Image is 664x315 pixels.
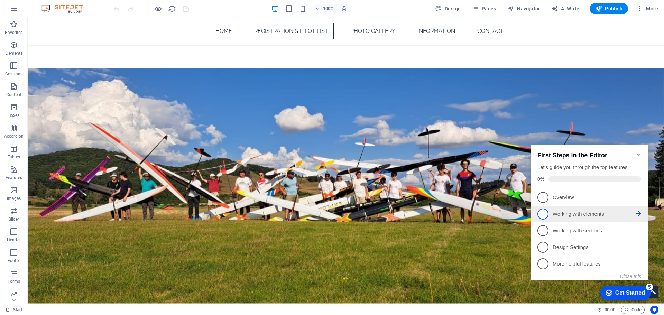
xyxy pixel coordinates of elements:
[313,4,337,13] button: 100%
[621,306,645,314] button: Code
[25,92,108,100] p: Working with sections
[3,104,120,121] li: Design Settings
[469,3,499,14] button: Pages
[10,17,113,24] h2: First Steps in the Editor
[7,237,21,243] p: Header
[507,5,540,12] span: Navigator
[25,109,108,116] p: Design Settings
[650,306,658,314] button: Usercentrics
[40,4,92,13] img: Editor Logo
[551,5,581,12] span: AI Writer
[6,175,22,180] p: Features
[118,149,125,156] div: 5
[435,5,461,12] span: Design
[3,87,120,104] li: Working with sections
[432,3,464,14] div: Design (Ctrl+Alt+Y)
[341,6,347,12] i: On resize automatically adjust zoom level to fit chosen device.
[25,76,108,83] p: Working with elements
[4,133,24,139] p: Accordion
[9,216,19,222] p: Slider
[73,151,123,165] div: Get Started 5 items remaining, 0% complete
[25,59,108,66] p: Overview
[505,3,543,14] button: Navigator
[8,154,20,160] p: Tables
[595,5,622,12] span: Publish
[5,71,22,77] p: Columns
[624,306,642,314] span: Code
[92,139,113,144] button: Close this
[10,41,21,47] span: 0%
[10,29,113,36] div: Let's guide you through the top features
[3,54,120,71] li: Overview
[108,17,113,22] div: Minimize checklist
[5,30,22,35] p: Favorites
[154,4,162,13] button: Click here to leave preview mode and continue editing
[3,71,120,87] li: Working with elements
[168,5,176,13] i: Reload page
[6,306,23,314] a: Click to cancel selection. Double-click to open Pages
[87,155,117,161] div: Get Started
[168,4,176,13] button: reload
[323,4,334,13] h6: 100%
[590,3,628,14] button: Publish
[8,258,20,263] p: Footer
[432,3,464,14] button: Design
[636,5,658,12] span: More
[634,3,661,14] button: More
[472,5,496,12] span: Pages
[25,126,108,133] p: More helpful features
[8,279,20,284] p: Forms
[548,3,584,14] button: AI Writer
[8,113,20,118] p: Boxes
[6,92,21,98] p: Content
[5,50,23,56] p: Elements
[597,306,616,314] h6: Session time
[7,196,21,201] p: Images
[609,307,610,312] span: :
[605,306,615,314] span: 00 00
[3,121,120,137] li: More helpful features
